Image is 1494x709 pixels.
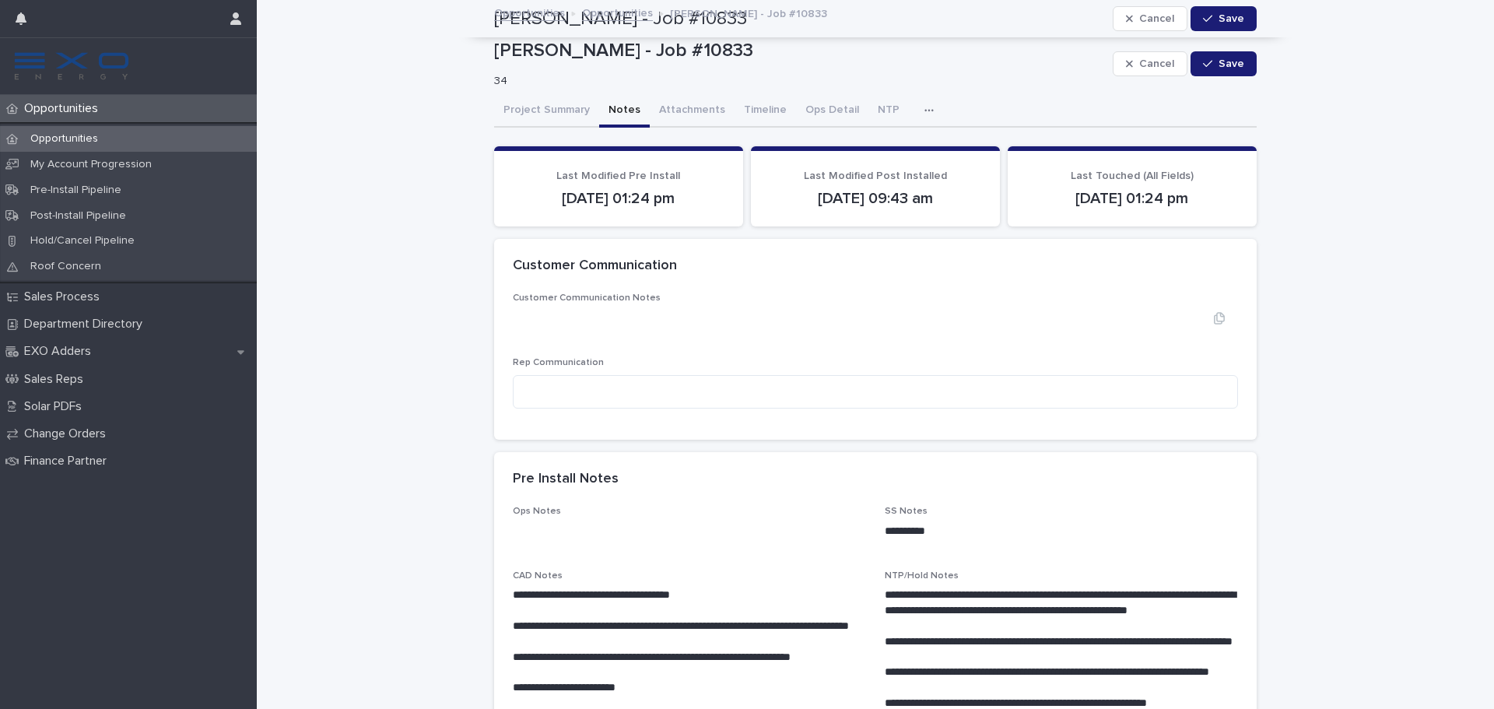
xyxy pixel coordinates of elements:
button: Cancel [1113,51,1187,76]
span: Rep Communication [513,358,604,367]
button: Attachments [650,95,735,128]
p: My Account Progression [18,158,164,171]
span: SS Notes [885,507,928,516]
p: [DATE] 09:43 am [770,189,981,208]
p: Department Directory [18,317,155,332]
a: Opportunities [494,3,565,21]
button: Notes [599,95,650,128]
span: CAD Notes [513,571,563,581]
a: Opportunities [582,3,653,21]
button: Timeline [735,95,796,128]
span: Last Modified Post Installed [804,170,947,181]
p: Finance Partner [18,454,119,469]
p: Change Orders [18,426,118,441]
p: Opportunities [18,132,110,146]
p: Sales Process [18,290,112,304]
p: Hold/Cancel Pipeline [18,234,147,247]
span: Ops Notes [513,507,561,516]
button: Ops Detail [796,95,868,128]
p: EXO Adders [18,344,103,359]
button: Save [1191,51,1257,76]
p: Pre-Install Pipeline [18,184,134,197]
p: [PERSON_NAME] - Job #10833 [670,4,827,21]
p: [DATE] 01:24 pm [1026,189,1238,208]
p: Opportunities [18,101,110,116]
p: Sales Reps [18,372,96,387]
span: Save [1219,58,1244,69]
img: FKS5r6ZBThi8E5hshIGi [12,51,131,82]
button: NTP [868,95,909,128]
p: [DATE] 01:24 pm [513,189,724,208]
span: NTP/Hold Notes [885,571,959,581]
p: [PERSON_NAME] - Job #10833 [494,40,1106,62]
span: Last Touched (All Fields) [1071,170,1194,181]
p: Roof Concern [18,260,114,273]
span: Last Modified Pre Install [556,170,680,181]
button: Project Summary [494,95,599,128]
span: Cancel [1139,58,1174,69]
h2: Customer Communication [513,258,677,275]
p: Solar PDFs [18,399,94,414]
h2: Pre Install Notes [513,471,619,488]
span: Customer Communication Notes [513,293,661,303]
p: Post-Install Pipeline [18,209,139,223]
p: 34 [494,75,1100,88]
